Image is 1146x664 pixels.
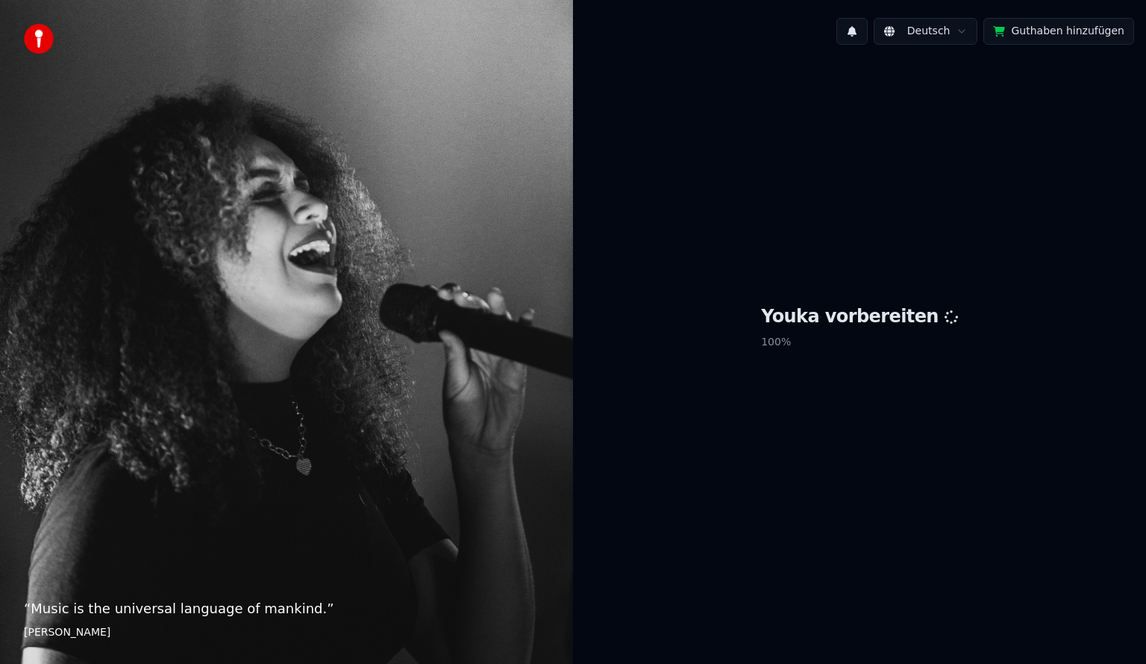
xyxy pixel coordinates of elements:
p: “ Music is the universal language of mankind. ” [24,598,549,619]
button: Guthaben hinzufügen [983,18,1134,45]
p: 100 % [761,329,958,356]
h1: Youka vorbereiten [761,305,958,329]
img: youka [24,24,54,54]
footer: [PERSON_NAME] [24,625,549,640]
